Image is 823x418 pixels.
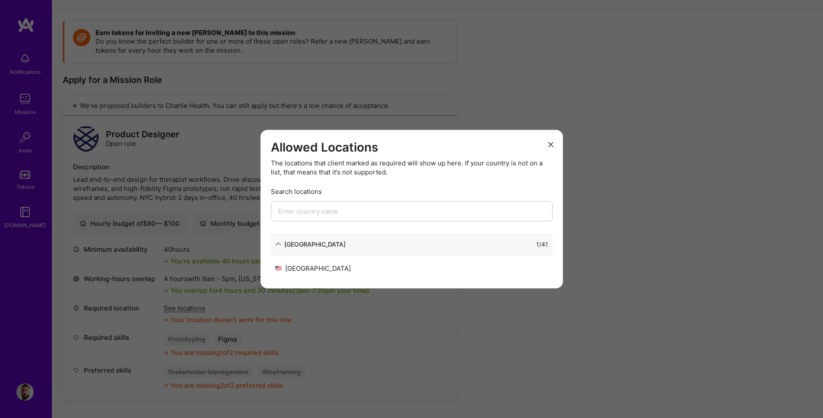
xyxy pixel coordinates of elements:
h3: Allowed Locations [271,140,553,155]
img: United States [275,266,282,270]
i: icon Close [548,142,553,147]
div: Search locations [271,187,553,196]
div: The locations that client marked as required will show up here. If your country is not on a list,... [271,158,553,176]
div: 1 / 41 [536,239,548,248]
i: icon ArrowDown [275,241,281,247]
div: modal [261,130,563,288]
div: [GEOGRAPHIC_DATA] [275,263,412,272]
input: Enter country name [271,201,553,221]
div: [GEOGRAPHIC_DATA] [284,239,346,248]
